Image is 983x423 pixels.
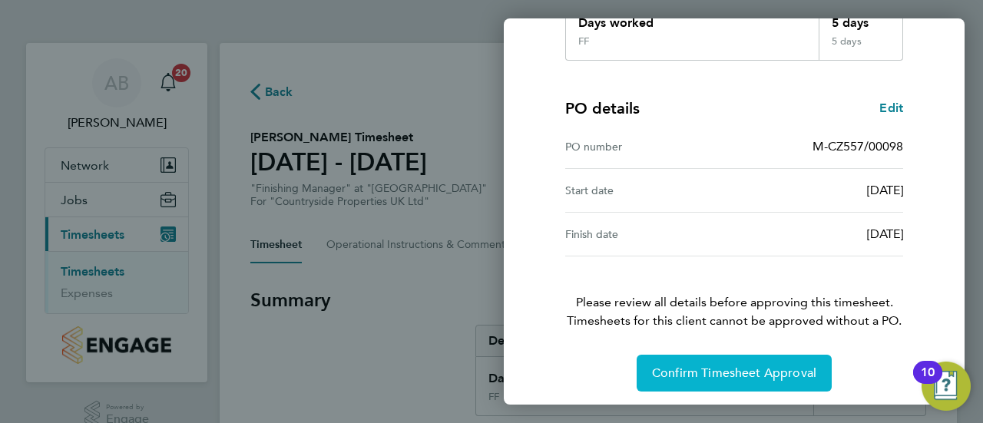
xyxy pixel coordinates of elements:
[547,312,922,330] span: Timesheets for this client cannot be approved without a PO.
[565,225,734,243] div: Finish date
[734,225,903,243] div: [DATE]
[819,35,903,60] div: 5 days
[578,35,589,48] div: FF
[734,181,903,200] div: [DATE]
[565,181,734,200] div: Start date
[922,362,971,411] button: Open Resource Center, 10 new notifications
[921,372,935,392] div: 10
[879,99,903,117] a: Edit
[566,2,819,35] div: Days worked
[547,256,922,330] p: Please review all details before approving this timesheet.
[819,2,903,35] div: 5 days
[565,137,734,156] div: PO number
[565,97,640,119] h4: PO details
[637,355,832,392] button: Confirm Timesheet Approval
[879,101,903,115] span: Edit
[813,139,903,154] span: M-CZ557/00098
[652,365,816,381] span: Confirm Timesheet Approval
